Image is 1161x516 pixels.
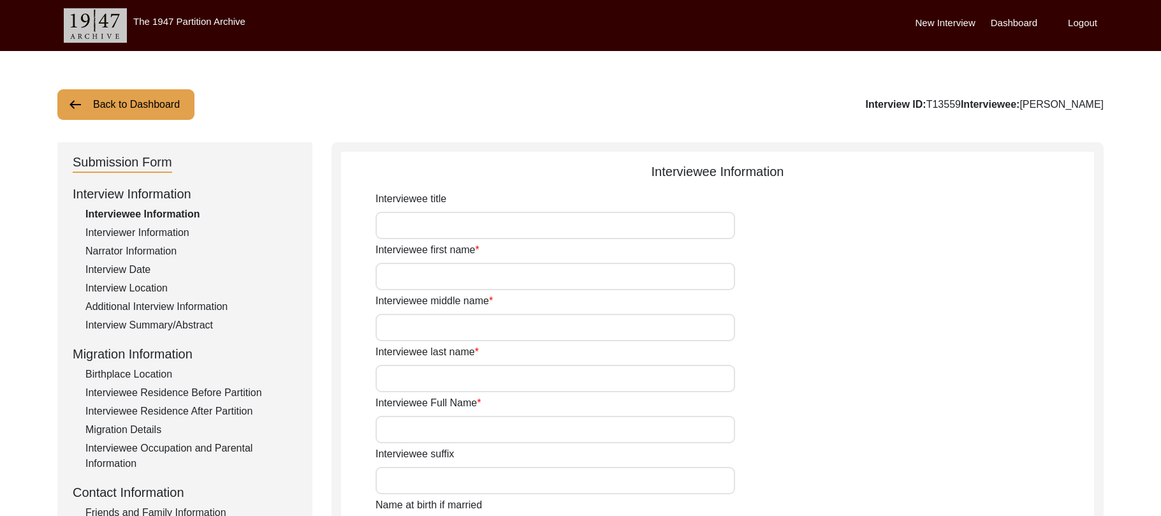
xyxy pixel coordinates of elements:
div: Birthplace Location [85,367,297,382]
div: Interviewer Information [85,225,297,240]
img: header-logo.png [64,8,127,43]
div: Interviewee Residence Before Partition [85,385,297,401]
label: Interviewee Full Name [376,395,481,411]
label: New Interview [916,16,975,31]
div: Interview Location [85,281,297,296]
div: Interviewee Residence After Partition [85,404,297,419]
label: Interviewee title [376,191,446,207]
div: Migration Details [85,422,297,438]
div: Additional Interview Information [85,299,297,314]
b: Interview ID: [866,99,926,110]
div: Interviewee Occupation and Parental Information [85,441,297,471]
label: Dashboard [991,16,1037,31]
div: Interview Information [73,184,297,203]
div: Interview Date [85,262,297,277]
label: Interviewee middle name [376,293,493,309]
label: Interviewee last name [376,344,479,360]
button: Back to Dashboard [57,89,194,120]
div: Interviewee Information [85,207,297,222]
label: Interviewee first name [376,242,479,258]
label: The 1947 Partition Archive [133,16,245,27]
img: arrow-left.png [68,97,83,112]
label: Name at birth if married [376,498,482,513]
div: Submission Form [73,152,172,173]
div: Interview Summary/Abstract [85,318,297,333]
div: Migration Information [73,344,297,364]
label: Logout [1068,16,1097,31]
div: Narrator Information [85,244,297,259]
div: Interviewee Information [341,162,1094,181]
label: Interviewee suffix [376,446,454,462]
div: T13559 [PERSON_NAME] [866,97,1104,112]
div: Contact Information [73,483,297,502]
b: Interviewee: [961,99,1019,110]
